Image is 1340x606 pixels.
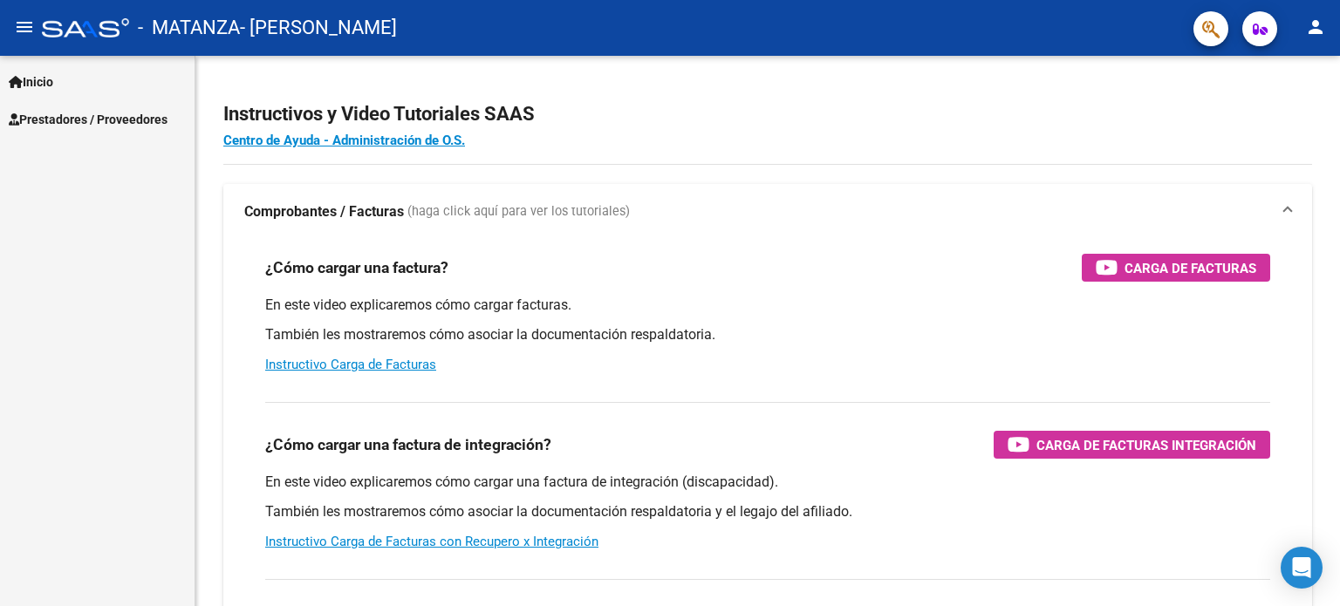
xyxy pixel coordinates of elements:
[1305,17,1326,37] mat-icon: person
[265,255,448,280] h3: ¿Cómo cargar una factura?
[244,202,404,221] strong: Comprobantes / Facturas
[223,98,1312,131] h2: Instructivos y Video Tutoriales SAAS
[265,357,436,372] a: Instructivo Carga de Facturas
[9,110,167,129] span: Prestadores / Proveedores
[994,431,1270,459] button: Carga de Facturas Integración
[407,202,630,221] span: (haga click aquí para ver los tutoriales)
[265,473,1270,492] p: En este video explicaremos cómo cargar una factura de integración (discapacidad).
[223,133,465,148] a: Centro de Ayuda - Administración de O.S.
[1281,547,1323,589] div: Open Intercom Messenger
[14,17,35,37] mat-icon: menu
[9,72,53,92] span: Inicio
[138,9,240,47] span: - MATANZA
[265,325,1270,344] p: También les mostraremos cómo asociar la documentación respaldatoria.
[265,296,1270,315] p: En este video explicaremos cómo cargar facturas.
[265,432,551,457] h3: ¿Cómo cargar una factura de integración?
[240,9,397,47] span: - [PERSON_NAME]
[1082,254,1270,282] button: Carga de Facturas
[265,502,1270,521] p: También les mostraremos cómo asociar la documentación respaldatoria y el legajo del afiliado.
[265,534,598,549] a: Instructivo Carga de Facturas con Recupero x Integración
[1125,257,1256,279] span: Carga de Facturas
[1036,434,1256,456] span: Carga de Facturas Integración
[223,184,1312,240] mat-expansion-panel-header: Comprobantes / Facturas (haga click aquí para ver los tutoriales)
